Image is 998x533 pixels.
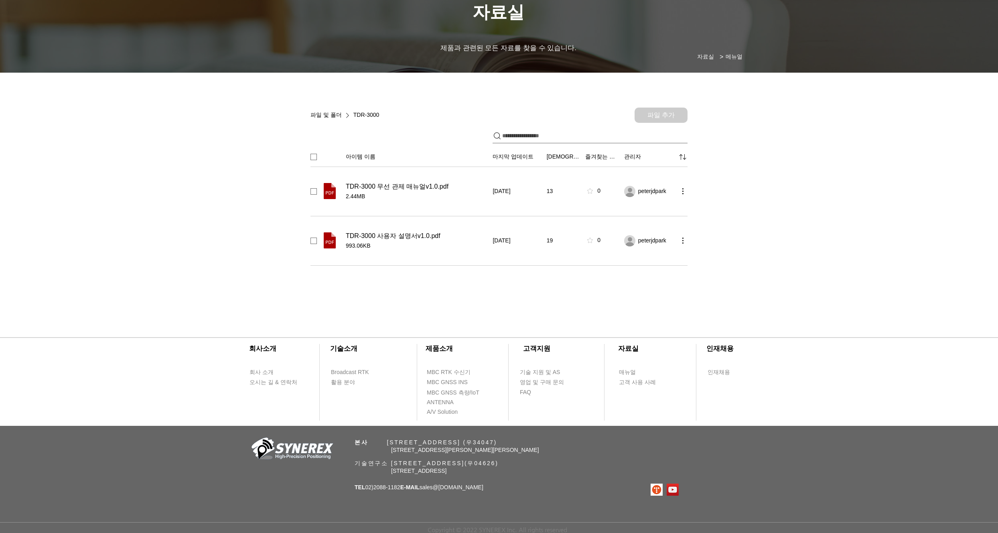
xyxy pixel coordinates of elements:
[597,187,600,195] div: 0
[355,460,499,466] span: 기술연구소 [STREET_ADDRESS](우04626)
[426,407,473,417] a: A/V Solution
[519,377,566,387] a: 영업 및 구매 문의
[519,387,566,397] a: FAQ
[493,187,542,195] div: 2020년 5월 27일
[427,408,458,416] span: A/V Solution
[547,153,581,161] button: [DEMOGRAPHIC_DATA]
[547,187,581,195] div: 13
[678,236,688,245] button: more actions
[547,187,553,195] span: 13
[427,389,479,397] span: MBC GNSS 측량/IoT
[249,368,274,376] span: 회사 소개
[346,193,488,201] span: 2.44MB
[906,498,998,533] iframe: Wix Chat
[624,153,641,161] span: 관리자
[428,526,567,533] span: Copyright © 2022 SYNEREX Inc. All rights reserved
[493,153,542,161] button: 마지막 업데이트
[331,377,377,387] a: 활용 분야
[597,236,600,244] div: 0
[310,188,317,195] div: checkbox
[355,484,483,490] span: 02)2088-1182 sales
[707,367,745,377] a: 인재채용
[624,153,673,161] div: 관리자
[619,367,665,377] a: 매뉴얼
[346,232,488,240] div: TDR-3000 사용자 설명서v1.0.pdf
[708,368,730,376] span: 인재채용
[638,187,673,195] div: peterjdpark
[346,153,488,161] button: 아이템 이름
[651,484,679,496] ul: SNS 모음
[619,378,656,387] span: 고객 사용 사례
[249,377,303,387] a: 오시는 길 & 연락처
[619,377,665,387] a: 고객 사용 사례
[346,242,488,250] span: 993.06KB
[427,378,468,387] span: MBC GNSS INS
[331,378,355,387] span: 활용 분야
[493,237,542,245] div: 2020년 5월 27일
[520,378,564,387] span: 영업 및 구매 문의
[426,397,473,407] a: ANTENNA
[391,447,539,453] span: [STREET_ADDRESS][PERSON_NAME][PERSON_NAME]
[310,111,342,119] span: 파일 및 폴더
[519,367,580,377] a: 기술 지원 및 AS
[638,187,666,195] span: peterjdpark
[520,368,560,376] span: 기술 지원 및 AS
[647,111,675,120] span: 파일 추가
[618,345,639,352] span: ​자료실
[302,144,696,167] div: Sorting options
[391,468,446,474] span: [STREET_ADDRESS]
[706,345,734,352] span: ​인재채용
[302,99,696,320] div: main content
[433,484,483,490] a: @[DOMAIN_NAME]
[310,154,317,160] div: select all checkbox
[493,187,510,195] span: [DATE]
[678,186,688,196] button: more actions
[635,108,688,123] button: 파일 추가
[346,232,440,240] span: TDR-3000 사용자 설명서v1.0.pdf
[355,484,365,490] span: TEL
[302,99,696,320] div: 파일 공유
[585,153,619,161] button: 즐겨찾는 메뉴
[310,238,317,244] div: checkbox
[547,237,581,245] div: 19
[249,378,297,387] span: 오시는 길 & 연락처
[400,484,420,490] span: E-MAIL
[331,368,369,376] span: Broadcast RTK
[353,111,379,119] span: TDR-3000
[355,439,368,446] span: 본사
[331,367,377,377] a: Broadcast RTK
[678,152,688,162] div: sort by menu
[638,237,673,245] div: peterjdpark
[249,367,295,377] a: 회사 소개
[426,367,487,377] a: MBC RTK 수신기
[355,439,497,446] span: ​ [STREET_ADDRESS] (우34047)
[346,153,375,161] span: 아이템 이름
[547,237,553,245] span: 19
[523,345,550,352] span: ​고객지원
[426,377,477,387] a: MBC GNSS INS
[426,388,497,398] a: MBC GNSS 측량/IoT
[493,237,510,245] span: [DATE]
[346,183,448,191] span: TDR-3000 무선 관제 매뉴얼v1.0.pdf
[651,484,663,496] img: 티스토리로고
[249,345,276,352] span: ​회사소개
[330,345,357,352] span: ​기술소개
[493,153,533,161] span: 마지막 업데이트
[667,484,679,496] img: 유튜브 사회 아이콘
[427,399,454,407] span: ANTENNA
[619,368,636,376] span: 매뉴얼
[638,237,666,245] span: peterjdpark
[426,345,453,352] span: ​제품소개
[427,368,471,376] span: MBC RTK 수신기
[247,437,335,463] img: 회사_로고-removebg-preview.png
[346,183,488,191] div: TDR-3000 무선 관제 매뉴얼v1.0.pdf
[520,389,531,397] span: FAQ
